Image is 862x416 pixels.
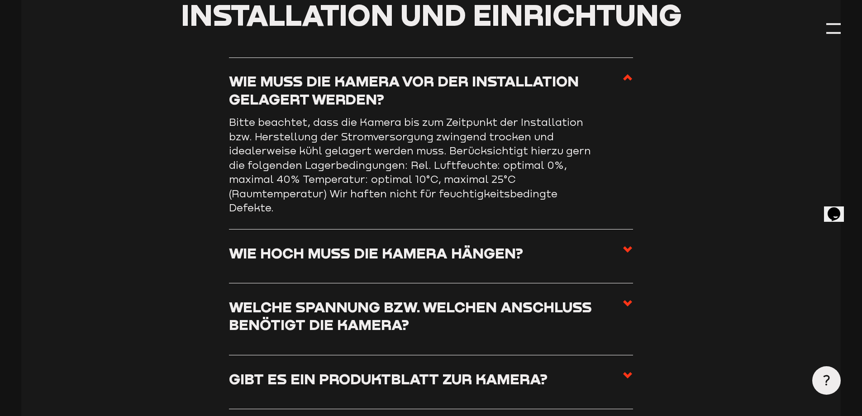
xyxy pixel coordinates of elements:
h3: Welche Spannung bzw. welchen Anschluss benötigt die Kamera? [229,298,622,334]
iframe: chat widget [824,195,853,222]
h3: Wie hoch muss die Kamera hängen? [229,244,523,262]
p: Bitte beachtet, dass die Kamera bis zum Zeitpunkt der Installation bzw. Herstellung der Stromvers... [229,115,591,215]
h3: Wie muss die Kamera vor der Installation gelagert werden? [229,72,622,108]
h3: Gibt es ein Produktblatt zur Kamera? [229,370,548,387]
